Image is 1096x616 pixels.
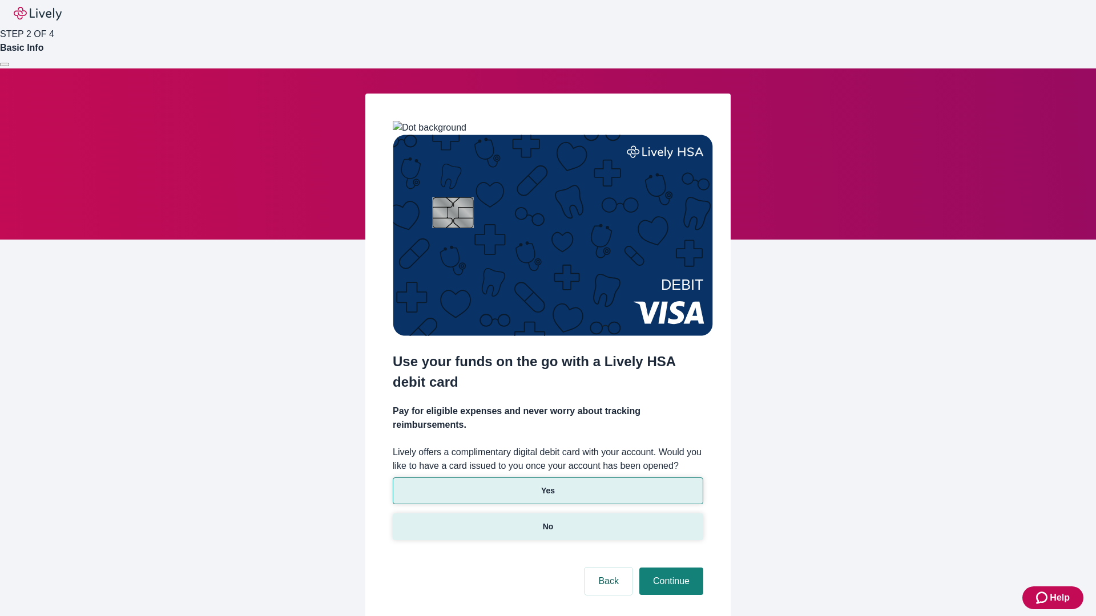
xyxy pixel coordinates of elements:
[1036,591,1050,605] svg: Zendesk support icon
[393,477,703,504] button: Yes
[393,135,713,336] img: Debit card
[393,351,703,392] h2: Use your funds on the go with a Lively HSA debit card
[393,513,703,540] button: No
[393,121,466,135] img: Dot background
[541,485,555,497] p: Yes
[543,521,554,533] p: No
[1022,586,1083,609] button: Zendesk support iconHelp
[14,7,62,21] img: Lively
[393,404,703,432] h4: Pay for eligible expenses and never worry about tracking reimbursements.
[1050,591,1070,605] span: Help
[585,568,632,595] button: Back
[393,445,703,473] label: Lively offers a complimentary digital debit card with your account. Would you like to have a card...
[639,568,703,595] button: Continue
